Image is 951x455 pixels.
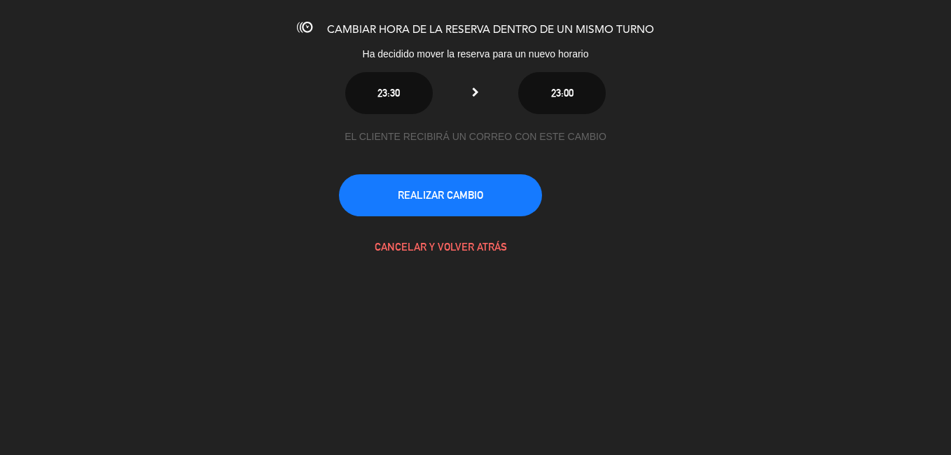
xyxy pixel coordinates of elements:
span: 23:30 [377,87,400,99]
button: 23:00 [518,72,606,114]
div: EL CLIENTE RECIBIRÁ UN CORREO CON ESTE CAMBIO [339,129,612,145]
button: 23:30 [345,72,433,114]
span: CAMBIAR HORA DE LA RESERVA DENTRO DE UN MISMO TURNO [327,24,654,36]
span: 23:00 [551,87,574,99]
button: CANCELAR Y VOLVER ATRÁS [339,226,542,268]
div: Ha decidido mover la reserva para un nuevo horario [244,46,707,62]
button: REALIZAR CAMBIO [339,174,542,216]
